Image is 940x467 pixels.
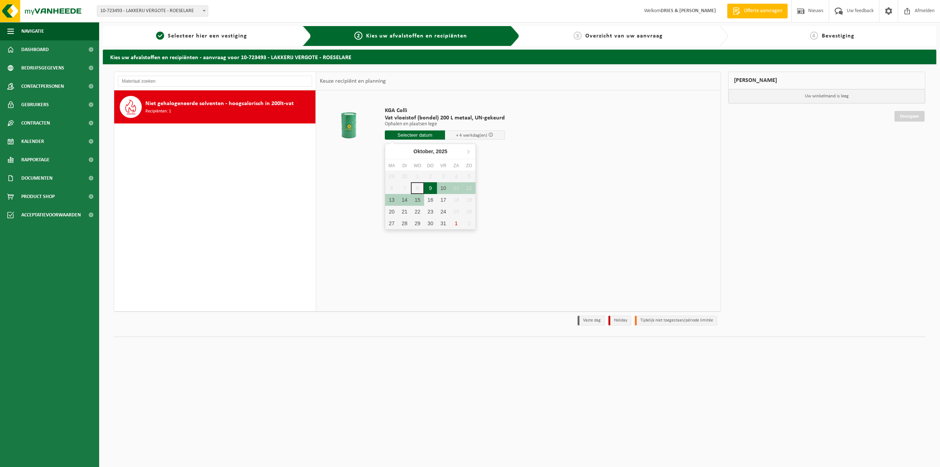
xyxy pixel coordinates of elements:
[742,7,784,15] span: Offerte aanvragen
[727,4,788,18] a: Offerte aanvragen
[436,149,447,154] i: 2025
[437,206,450,218] div: 24
[728,72,926,89] div: [PERSON_NAME]
[424,194,437,206] div: 16
[424,206,437,218] div: 23
[411,206,424,218] div: 22
[145,99,294,108] span: Niet gehalogeneerde solventen - hoogcalorisch in 200lt-vat
[385,122,505,127] p: Ophalen en plaatsen lege
[385,130,445,140] input: Selecteer datum
[21,151,50,169] span: Rapportage
[398,218,411,229] div: 28
[118,76,312,87] input: Materiaal zoeken
[661,8,716,14] strong: DRIES & [PERSON_NAME]
[385,194,398,206] div: 13
[316,72,390,90] div: Keuze recipiënt en planning
[106,32,297,40] a: 1Selecteer hier een vestiging
[97,6,208,16] span: 10-723493 - LAKKERIJ VERGOTE - ROESELARE
[728,89,925,103] p: Uw winkelmand is leeg
[21,59,64,77] span: Bedrijfsgegevens
[385,114,505,122] span: Vat vloeistof (bondel) 200 L metaal, UN-gekeurd
[21,40,49,59] span: Dashboard
[398,194,411,206] div: 14
[894,111,925,122] a: Doorgaan
[168,33,247,39] span: Selecteer hier een vestiging
[398,206,411,218] div: 21
[437,218,450,229] div: 31
[822,33,854,39] span: Bevestiging
[354,32,362,40] span: 2
[97,6,208,17] span: 10-723493 - LAKKERIJ VERGOTE - ROESELARE
[424,218,437,229] div: 30
[145,108,171,115] span: Recipiënten: 1
[456,133,487,138] span: + 4 werkdag(en)
[398,162,411,169] div: di
[437,194,450,206] div: 17
[578,316,605,326] li: Vaste dag
[21,187,55,206] span: Product Shop
[437,162,450,169] div: vr
[424,162,437,169] div: do
[411,162,424,169] div: wo
[437,182,450,194] div: 10
[103,50,936,64] h2: Kies uw afvalstoffen en recipiënten - aanvraag voor 10-723493 - LAKKERIJ VERGOTE - ROESELARE
[463,162,476,169] div: zo
[424,182,437,194] div: 9
[114,90,316,123] button: Niet gehalogeneerde solventen - hoogcalorisch in 200lt-vat Recipiënten: 1
[21,206,81,224] span: Acceptatievoorwaarden
[21,114,50,132] span: Contracten
[385,218,398,229] div: 27
[810,32,818,40] span: 4
[21,77,64,96] span: Contactpersonen
[608,316,631,326] li: Holiday
[574,32,582,40] span: 3
[156,32,164,40] span: 1
[366,33,467,39] span: Kies uw afvalstoffen en recipiënten
[635,316,717,326] li: Tijdelijk niet toegestaan/période limitée
[411,146,450,157] div: Oktober,
[21,132,44,151] span: Kalender
[385,107,505,114] span: KGA Colli
[450,162,463,169] div: za
[21,169,53,187] span: Documenten
[411,194,424,206] div: 15
[21,22,44,40] span: Navigatie
[585,33,663,39] span: Overzicht van uw aanvraag
[385,162,398,169] div: ma
[385,206,398,218] div: 20
[21,96,49,114] span: Gebruikers
[411,218,424,229] div: 29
